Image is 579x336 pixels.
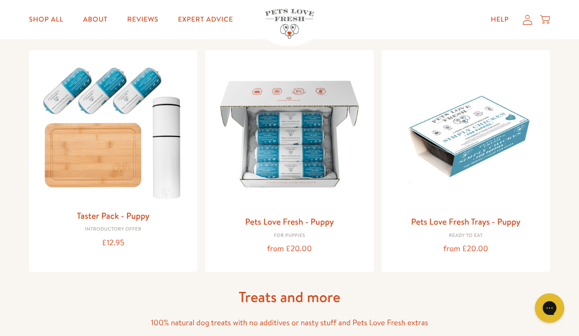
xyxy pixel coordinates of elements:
[265,9,314,39] img: Pets Love Fresh
[483,10,517,29] a: Help
[411,215,521,228] a: Pets Love Fresh Trays - Puppy
[75,10,115,29] a: About
[530,290,569,326] iframe: Gorgias live chat messenger
[170,10,241,29] a: Expert Advice
[37,227,189,233] div: Introductory Offer
[37,58,189,205] img: Taster Pack - Puppy
[213,242,366,256] div: from £20.00
[390,58,542,210] img: Pets Love Fresh Trays - Puppy
[390,233,542,239] div: Ready to eat
[390,242,542,256] div: from £20.00
[213,58,366,210] img: Pets Love Fresh - Puppy
[37,236,189,250] div: £12.95
[132,287,447,307] h1: Treats and more
[245,215,334,228] a: Pets Love Fresh - Puppy
[119,10,166,29] a: Reviews
[77,209,149,222] a: Taster Pack - Puppy
[213,233,366,239] div: For puppies
[21,10,71,29] a: Shop All
[151,317,428,328] span: 100% natural dog treats with no additives or nasty stuff and Pets Love Fresh extras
